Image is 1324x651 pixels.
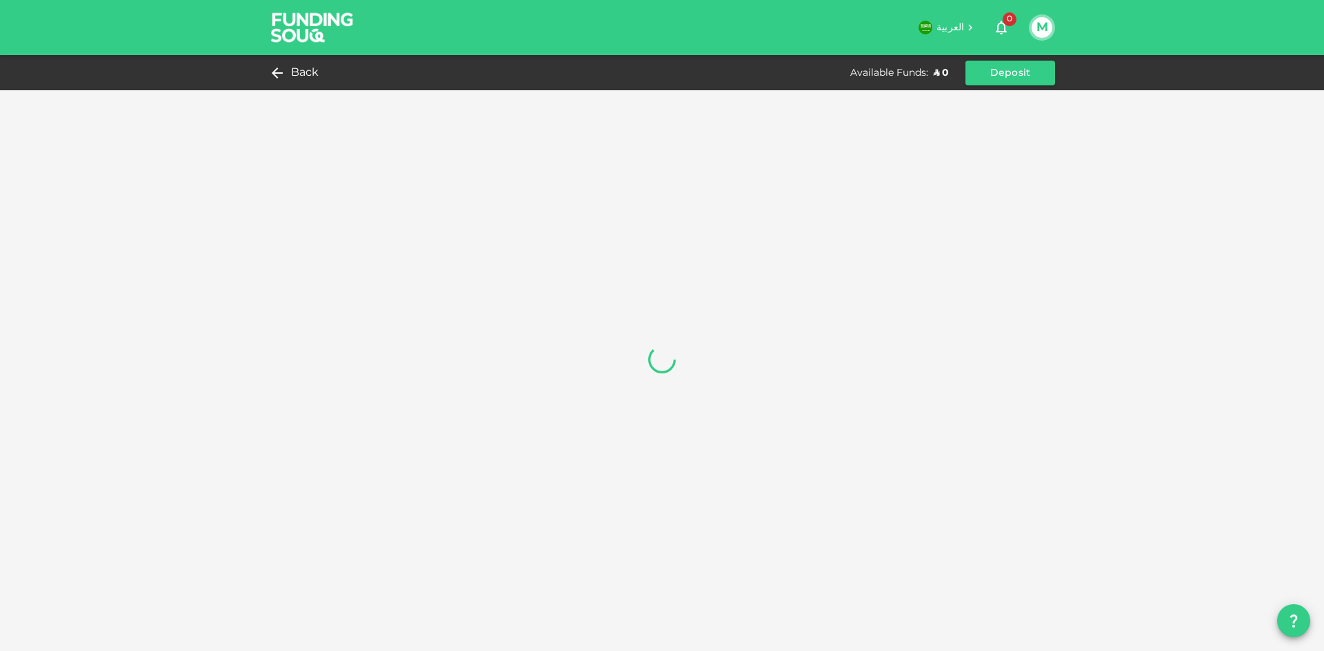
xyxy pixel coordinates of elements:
span: العربية [936,23,964,32]
button: M [1032,17,1052,38]
span: 0 [1003,12,1016,26]
button: question [1277,604,1310,637]
div: ʢ 0 [934,66,949,80]
div: Available Funds : [850,66,928,80]
button: Deposit [965,61,1055,85]
span: Back [291,63,319,83]
button: 0 [987,14,1015,41]
img: flag-sa.b9a346574cdc8950dd34b50780441f57.svg [919,21,932,34]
